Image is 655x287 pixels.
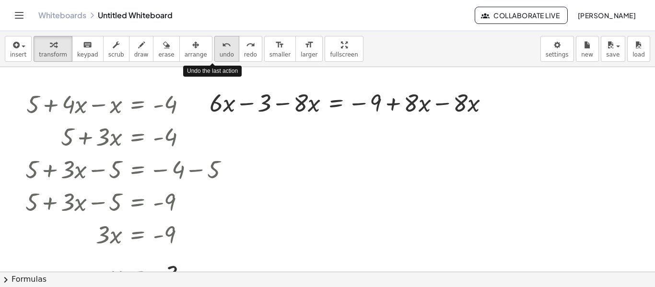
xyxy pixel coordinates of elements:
[577,11,636,20] span: [PERSON_NAME]
[220,51,234,58] span: undo
[264,36,296,62] button: format_sizesmaller
[325,36,363,62] button: fullscreen
[295,36,323,62] button: format_sizelarger
[83,39,92,51] i: keyboard
[570,7,643,24] button: [PERSON_NAME]
[10,51,26,58] span: insert
[12,8,27,23] button: Toggle navigation
[581,51,593,58] span: new
[301,51,317,58] span: larger
[103,36,129,62] button: scrub
[576,36,599,62] button: new
[475,7,568,24] button: Collaborate Live
[38,11,86,20] a: Whiteboards
[72,36,104,62] button: keyboardkeypad
[185,51,207,58] span: arrange
[158,51,174,58] span: erase
[134,51,149,58] span: draw
[244,51,257,58] span: redo
[239,36,262,62] button: redoredo
[108,51,124,58] span: scrub
[606,51,620,58] span: save
[627,36,650,62] button: load
[275,39,284,51] i: format_size
[269,51,291,58] span: smaller
[483,11,560,20] span: Collaborate Live
[546,51,569,58] span: settings
[77,51,98,58] span: keypad
[632,51,645,58] span: load
[222,39,231,51] i: undo
[246,39,255,51] i: redo
[214,36,239,62] button: undoundo
[183,66,242,77] div: Undo the last action
[153,36,179,62] button: erase
[179,36,212,62] button: arrange
[304,39,314,51] i: format_size
[540,36,574,62] button: settings
[39,51,67,58] span: transform
[330,51,358,58] span: fullscreen
[601,36,625,62] button: save
[34,36,72,62] button: transform
[129,36,154,62] button: draw
[5,36,32,62] button: insert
